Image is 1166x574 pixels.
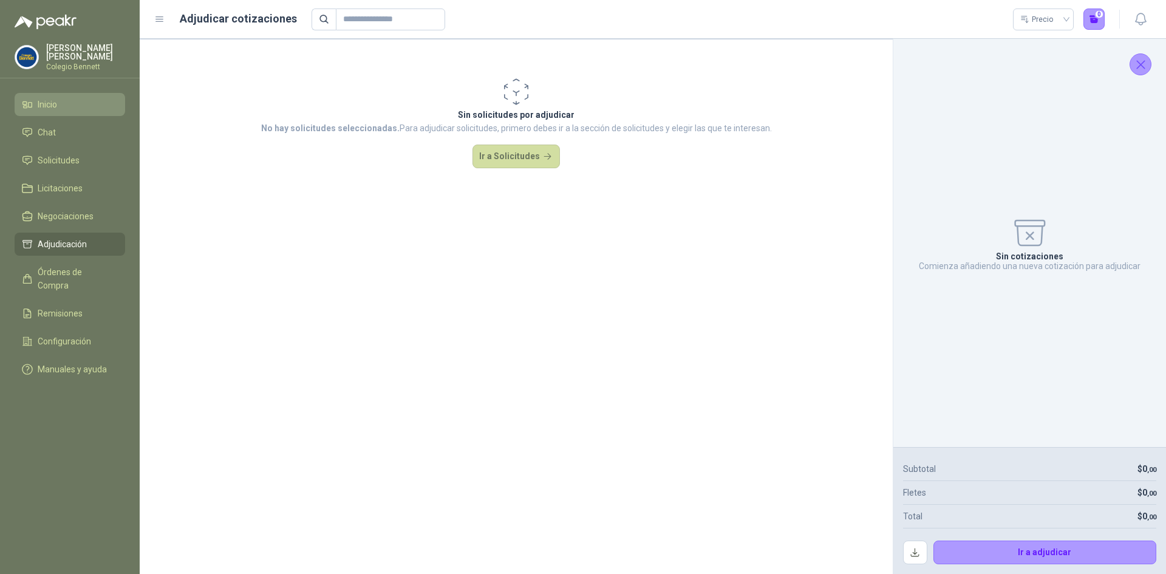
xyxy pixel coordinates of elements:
[472,145,560,169] button: Ir a Solicitudes
[38,335,91,348] span: Configuración
[46,63,125,70] p: Colegio Bennett
[261,121,772,135] p: Para adjudicar solicitudes, primero debes ir a la sección de solicitudes y elegir las que te inte...
[1137,486,1156,499] p: $
[15,177,125,200] a: Licitaciones
[15,149,125,172] a: Solicitudes
[38,182,83,195] span: Licitaciones
[1142,488,1156,497] span: 0
[1020,10,1055,29] div: Precio
[1137,510,1156,523] p: $
[933,541,1157,565] button: Ir a adjudicar
[1147,490,1156,497] span: ,00
[15,15,77,29] img: Logo peakr
[15,121,125,144] a: Chat
[38,126,56,139] span: Chat
[38,98,57,111] span: Inicio
[38,363,107,376] span: Manuales y ayuda
[15,205,125,228] a: Negociaciones
[15,261,125,297] a: Órdenes de Compra
[15,93,125,116] a: Inicio
[15,302,125,325] a: Remisiones
[1137,462,1156,476] p: $
[919,261,1140,271] p: Comienza añadiendo una nueva cotización para adjudicar
[15,330,125,353] a: Configuración
[903,462,936,476] p: Subtotal
[1142,464,1156,474] span: 0
[1147,513,1156,521] span: ,00
[38,265,114,292] span: Órdenes de Compra
[15,46,38,69] img: Company Logo
[1130,53,1151,75] button: Cerrar
[38,237,87,251] span: Adjudicación
[1147,466,1156,474] span: ,00
[1083,9,1105,30] button: 0
[180,10,297,27] h1: Adjudicar cotizaciones
[38,154,80,167] span: Solicitudes
[15,233,125,256] a: Adjudicación
[1142,511,1156,521] span: 0
[15,358,125,381] a: Manuales y ayuda
[996,251,1063,261] p: Sin cotizaciones
[46,44,125,61] p: [PERSON_NAME] [PERSON_NAME]
[903,510,922,523] p: Total
[261,123,400,133] strong: No hay solicitudes seleccionadas.
[903,486,926,499] p: Fletes
[38,210,94,223] span: Negociaciones
[38,307,83,320] span: Remisiones
[261,108,772,121] p: Sin solicitudes por adjudicar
